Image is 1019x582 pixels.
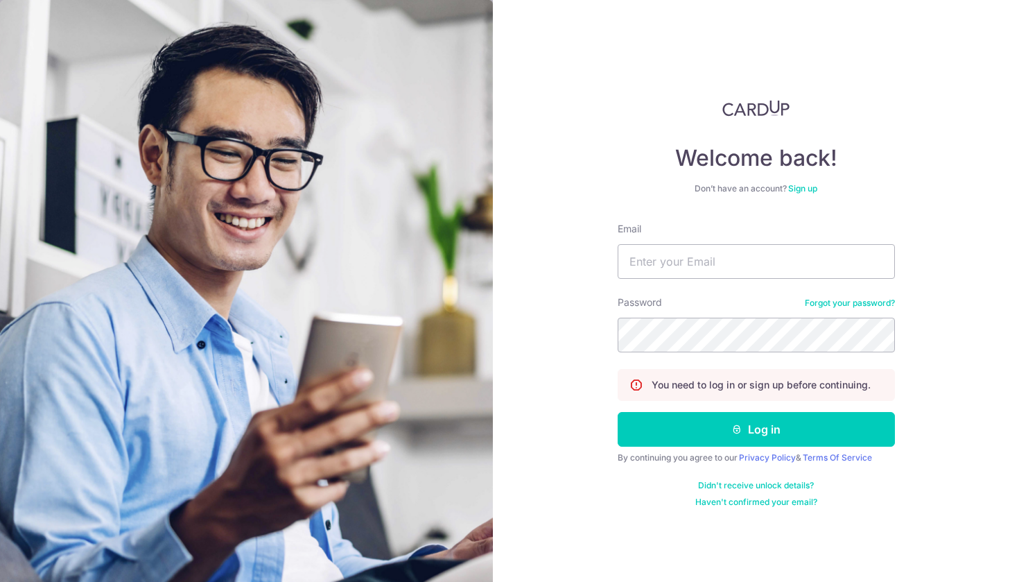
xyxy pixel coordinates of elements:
img: CardUp Logo [722,100,790,117]
h4: Welcome back! [618,144,895,172]
a: Terms Of Service [803,452,872,463]
a: Sign up [788,183,817,194]
a: Didn't receive unlock details? [698,480,814,491]
a: Forgot your password? [805,298,895,309]
p: You need to log in or sign up before continuing. [652,378,871,392]
a: Privacy Policy [739,452,796,463]
input: Enter your Email [618,244,895,279]
label: Email [618,222,641,236]
div: Don’t have an account? [618,183,895,194]
a: Haven't confirmed your email? [695,497,817,508]
button: Log in [618,412,895,447]
div: By continuing you agree to our & [618,452,895,463]
label: Password [618,296,662,309]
